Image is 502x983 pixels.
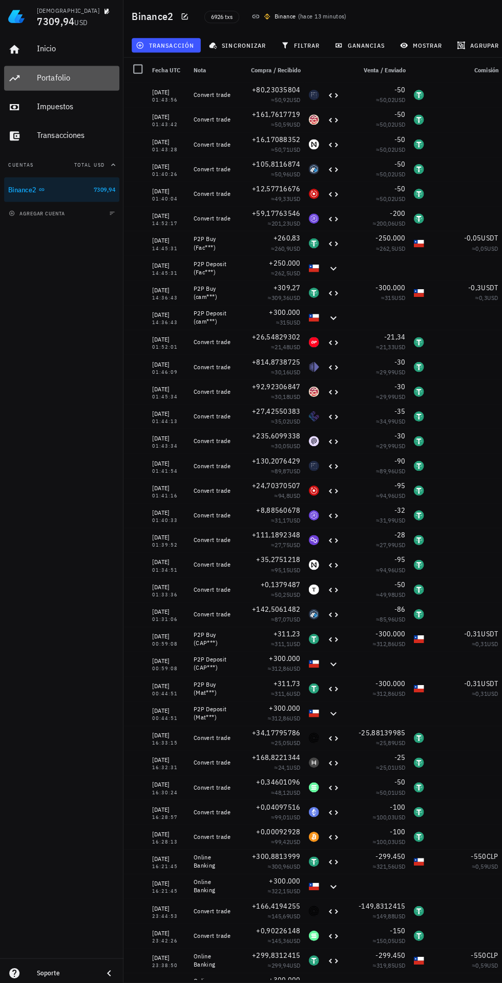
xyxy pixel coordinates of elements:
div: Convert trade [193,361,234,369]
div: CLP-icon [307,311,318,321]
span: 50,02 [378,145,393,152]
span: +59,17763546 [251,208,299,217]
span: +92,92306847 [251,380,299,389]
span: +250.000 [268,257,299,266]
span: -299.450 [374,946,404,955]
div: OP-icon [307,335,318,346]
span: 27,75 [274,538,288,546]
span: filtrar [282,41,319,49]
span: 50,71 [274,145,288,152]
span: -300.000 [374,626,404,635]
span: agrupar [457,41,497,49]
div: P2P Deposit (Fac***) [193,258,234,275]
span: +814,8738725 [251,355,299,365]
span: -30 [392,355,404,365]
span: +161,7617719 [251,109,299,118]
div: Inicio [37,44,115,53]
span: USD [393,194,404,202]
span: USD [393,218,404,226]
span: 262,5 [378,243,393,251]
span: +168,8221344 [251,749,299,758]
span: Nota [193,66,205,73]
span: -25 [392,749,404,758]
div: 14:45:31 [152,245,184,250]
span: 25,01 [378,760,393,768]
span: -50 [392,183,404,192]
span: +16,17088352 [251,134,299,143]
span: ≈ [270,194,299,202]
span: USD [74,18,88,27]
div: USDT-icon [307,237,318,247]
span: agregar cuenta [11,209,65,216]
span: ≈ [380,292,404,300]
div: Convert trade [193,139,234,148]
div: USDT-icon [412,335,422,346]
span: -100 [388,798,404,808]
div: P2P Deposit (cam***) [193,308,234,324]
div: [DATE] [152,136,184,146]
span: 94,96 [378,489,393,497]
span: 315 [279,317,288,325]
div: [DATE] [152,284,184,294]
span: +24,70370507 [251,478,299,488]
img: 270.png [263,13,269,19]
span: USD [485,243,496,251]
span: Total USD [74,161,104,167]
button: CuentasTotal USD [4,152,119,176]
span: 87,07 [274,612,288,620]
span: Comisión [472,66,496,73]
span: +311,23 [272,626,299,635]
span: 35,02 [274,415,288,423]
span: -300.000 [374,282,404,291]
span: 201,23 [270,218,288,226]
span: +0,00092928 [255,823,299,832]
span: +130,2076429 [251,454,299,463]
div: Nota [189,57,238,82]
span: 200,06 [374,218,392,226]
div: USDT-icon [412,138,422,149]
span: 6926 txs [210,11,232,23]
span: 25,05 [274,735,288,743]
a: Portafolio [4,66,119,90]
div: RENDER-icon [307,188,318,198]
span: ≈ [374,145,404,152]
span: ≈ [270,120,299,128]
span: Compra / Recibido [250,66,299,73]
span: 0,31 [473,637,485,645]
span: +26,54829302 [251,331,299,340]
span: +166,4194255 [251,897,299,906]
span: 322,15 [270,883,288,891]
span: -150 [388,921,404,931]
span: USDT [479,232,496,242]
span: 0,59 [473,957,485,965]
div: 14:36:43 [152,294,184,299]
div: Fecha UTC [148,57,189,82]
div: [DATE] [152,333,184,343]
span: 312,86 [270,711,288,718]
span: ≈ [374,120,404,128]
span: USD [288,169,299,177]
button: agregar cuenta [6,207,69,217]
span: +12,57716676 [251,183,299,192]
span: 100,03 [374,809,392,817]
div: Portafolio [37,72,115,82]
div: USDT-icon [412,89,422,99]
span: 100,03 [374,834,392,841]
span: -86 [392,601,404,611]
div: USDT-icon [412,188,422,198]
span: +311,73 [272,675,299,685]
span: USD [485,292,496,300]
div: 01:43:28 [152,146,184,151]
span: 31,99 [378,514,393,521]
span: ≈ [270,169,299,177]
span: ≈ [374,342,404,349]
span: 50,02 [378,120,393,128]
span: hace 13 minutos [299,12,343,20]
span: -35 [392,405,404,414]
div: USDT-icon [412,163,422,173]
div: [DATE] [152,259,184,269]
span: 319,85 [374,957,392,965]
span: 95,15 [274,563,288,571]
span: 50,02 [378,194,393,202]
span: USD [288,218,299,226]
